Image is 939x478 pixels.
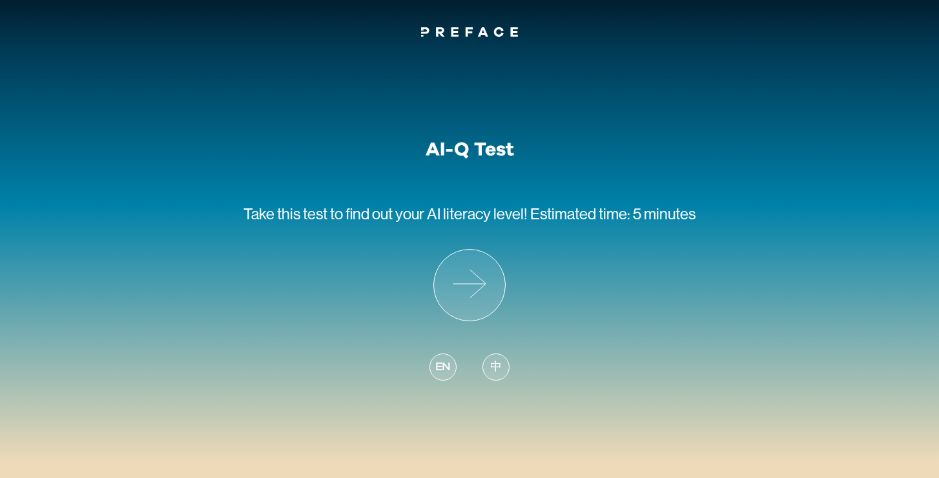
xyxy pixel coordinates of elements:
[243,205,343,223] span: Take this test to
[490,359,502,376] span: 中
[530,205,696,223] span: Estimated time: 5 minutes
[435,359,451,376] span: EN
[426,138,514,161] h1: AI-Q Test
[346,205,528,223] span: find out your AI literacy level!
